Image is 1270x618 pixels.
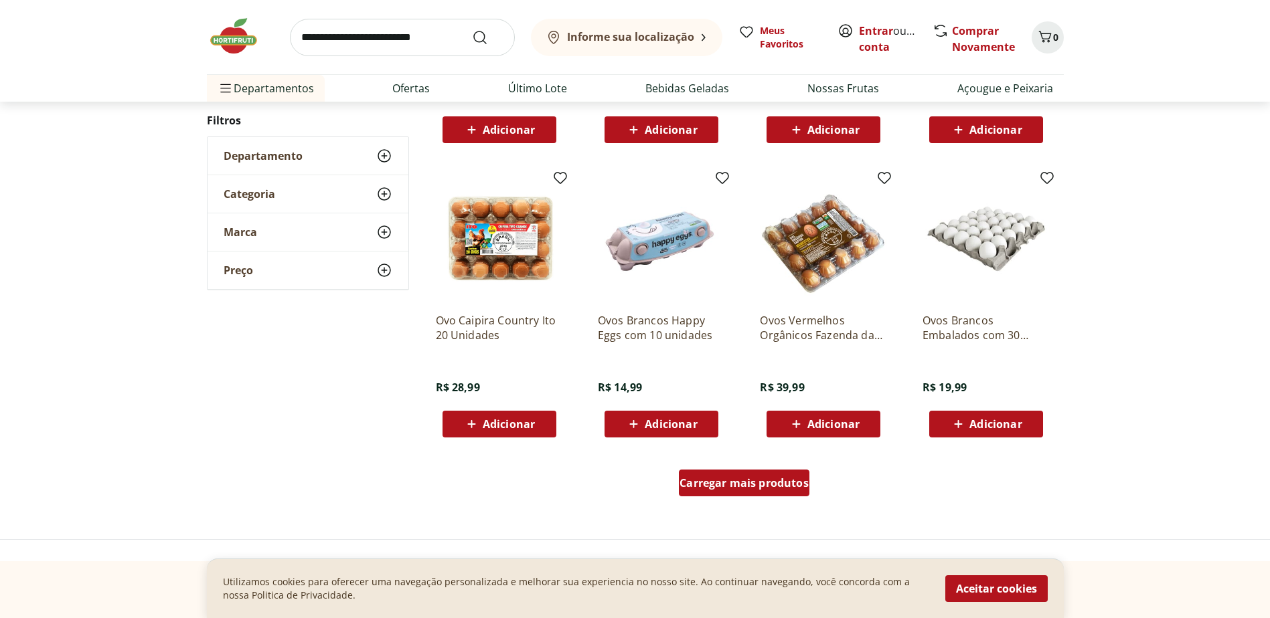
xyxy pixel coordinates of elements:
[952,23,1015,54] a: Comprar Novamente
[957,80,1053,96] a: Açougue e Peixaria
[224,264,253,277] span: Preço
[598,380,642,395] span: R$ 14,99
[472,29,504,45] button: Submit Search
[290,19,515,56] input: search
[598,175,725,302] img: Ovos Brancos Happy Eggs com 10 unidades
[224,225,257,239] span: Marca
[945,575,1048,602] button: Aceitar cookies
[531,19,722,56] button: Informe sua localização
[436,380,480,395] span: R$ 28,99
[929,116,1043,143] button: Adicionar
[508,80,567,96] a: Último Lote
[1032,21,1064,54] button: Carrinho
[443,411,556,437] button: Adicionar
[738,24,821,51] a: Meus Favoritos
[224,149,303,163] span: Departamento
[483,124,535,135] span: Adicionar
[760,313,887,342] a: Ovos Vermelhos Orgânicos Fazenda da Toca com 20 Unidades
[392,80,430,96] a: Ofertas
[767,411,880,437] button: Adicionar
[218,72,314,104] span: Departamentos
[218,72,234,104] button: Menu
[807,80,879,96] a: Nossas Frutas
[1053,31,1058,43] span: 0
[760,24,821,51] span: Meus Favoritos
[807,419,860,429] span: Adicionar
[969,124,1022,135] span: Adicionar
[208,137,408,175] button: Departamento
[208,175,408,213] button: Categoria
[680,478,809,488] span: Carregar mais produtos
[223,575,929,602] p: Utilizamos cookies para oferecer uma navegação personalizada e melhorar sua experiencia no nosso ...
[859,23,919,55] span: ou
[436,313,563,342] a: Ovo Caipira Country Ito 20 Unidades
[679,470,809,502] a: Carregar mais produtos
[207,107,409,134] h2: Filtros
[605,411,718,437] button: Adicionar
[969,419,1022,429] span: Adicionar
[605,116,718,143] button: Adicionar
[443,116,556,143] button: Adicionar
[859,23,893,38] a: Entrar
[645,419,697,429] span: Adicionar
[760,175,887,302] img: Ovos Vermelhos Orgânicos Fazenda da Toca com 20 Unidades
[767,116,880,143] button: Adicionar
[567,29,694,44] b: Informe sua localização
[208,251,408,289] button: Preço
[760,380,804,395] span: R$ 39,99
[923,175,1050,302] img: Ovos Brancos Embalados com 30 unidades
[208,213,408,251] button: Marca
[645,80,729,96] a: Bebidas Geladas
[929,411,1043,437] button: Adicionar
[224,187,275,201] span: Categoria
[483,419,535,429] span: Adicionar
[207,16,274,56] img: Hortifruti
[645,124,697,135] span: Adicionar
[598,313,725,342] a: Ovos Brancos Happy Eggs com 10 unidades
[859,23,933,54] a: Criar conta
[807,124,860,135] span: Adicionar
[923,313,1050,342] a: Ovos Brancos Embalados com 30 unidades
[436,175,563,302] img: Ovo Caipira Country Ito 20 Unidades
[923,380,967,395] span: R$ 19,99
